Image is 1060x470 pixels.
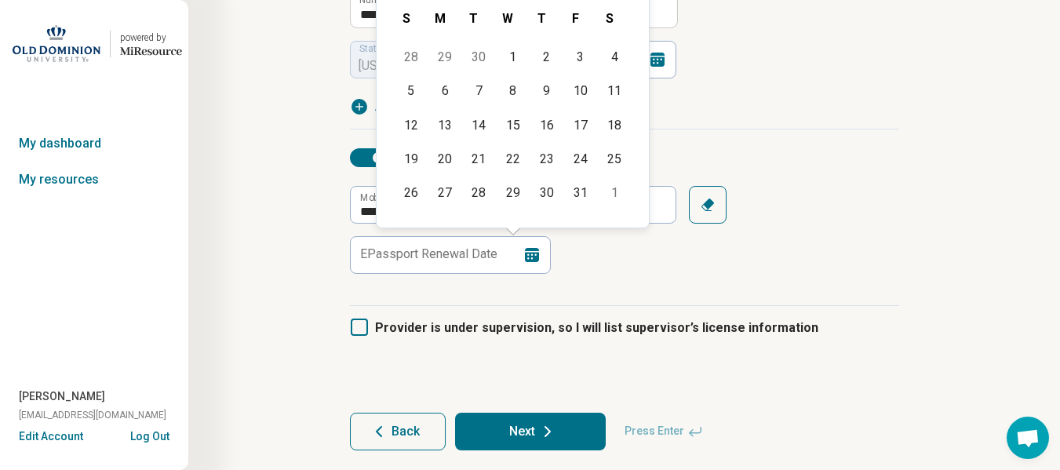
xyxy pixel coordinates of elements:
[428,40,462,74] div: Choose Monday, September 29th, 2025
[530,176,563,209] div: Choose Thursday, October 30th, 2025
[530,74,563,107] div: Choose Thursday, October 9th, 2025
[598,108,632,142] div: Choose Saturday, October 18th, 2025
[530,108,563,142] div: Choose Thursday, October 16th, 2025
[496,40,530,74] div: Choose Wednesday, October 1st, 2025
[563,40,597,74] div: Choose Friday, October 3rd, 2025
[428,74,462,107] div: Choose Monday, October 6th, 2025
[615,413,712,450] span: Press Enter
[606,11,614,26] span: S
[428,142,462,176] div: Choose Monday, October 20th, 2025
[563,74,597,107] div: Choose Friday, October 10th, 2025
[537,11,546,26] span: T
[572,11,579,26] span: F
[462,108,496,142] div: Choose Tuesday, October 14th, 2025
[19,428,83,445] button: Edit Account
[563,176,597,209] div: Choose Friday, October 31st, 2025
[350,97,490,116] button: Add another license
[496,108,530,142] div: Choose Wednesday, October 15th, 2025
[462,40,496,74] div: Choose Tuesday, September 30th, 2025
[462,176,496,209] div: Choose Tuesday, October 28th, 2025
[435,11,446,26] span: M
[13,25,100,63] img: Old Dominion University
[19,408,166,422] span: [EMAIL_ADDRESS][DOMAIN_NAME]
[6,25,182,63] a: Old Dominion Universitypowered by
[350,413,446,450] button: Back
[598,176,632,209] div: Choose Saturday, November 1st, 2025
[462,74,496,107] div: Choose Tuesday, October 7th, 2025
[394,176,428,209] div: Choose Sunday, October 26th, 2025
[120,31,182,45] div: powered by
[394,40,428,74] div: Choose Sunday, September 28th, 2025
[469,11,478,26] span: T
[563,142,597,176] div: Choose Friday, October 24th, 2025
[496,176,530,209] div: Choose Wednesday, October 29th, 2025
[394,108,428,142] div: Choose Sunday, October 12th, 2025
[392,425,420,438] span: Back
[394,74,428,107] div: Choose Sunday, October 5th, 2025
[598,142,632,176] div: Choose Saturday, October 25th, 2025
[462,142,496,176] div: Choose Tuesday, October 21st, 2025
[428,176,462,209] div: Choose Monday, October 27th, 2025
[394,40,631,209] div: Month October, 2025
[428,108,462,142] div: Choose Monday, October 13th, 2025
[563,108,597,142] div: Choose Friday, October 17th, 2025
[130,428,169,441] button: Log Out
[496,142,530,176] div: Choose Wednesday, October 22nd, 2025
[530,142,563,176] div: Choose Thursday, October 23rd, 2025
[598,74,632,107] div: Choose Saturday, October 11th, 2025
[502,11,513,26] span: W
[530,40,563,74] div: Choose Thursday, October 2nd, 2025
[455,413,606,450] button: Next
[375,97,490,116] span: Add another license
[375,320,818,335] span: Provider is under supervision, so I will list supervisor’s license information
[19,388,105,405] span: [PERSON_NAME]
[496,74,530,107] div: Choose Wednesday, October 8th, 2025
[403,11,410,26] span: S
[1007,417,1049,459] div: Open chat
[598,40,632,74] div: Choose Saturday, October 4th, 2025
[394,142,428,176] div: Choose Sunday, October 19th, 2025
